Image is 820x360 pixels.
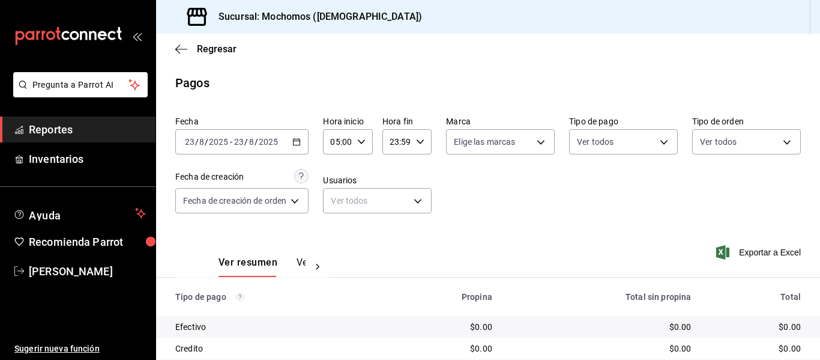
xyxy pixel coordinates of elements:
[219,257,306,277] div: navigation tabs
[511,343,692,355] div: $0.00
[175,343,375,355] div: Credito
[175,74,210,92] div: Pagos
[175,43,237,55] button: Regresar
[382,117,432,126] label: Hora fin
[394,292,492,302] div: Propina
[13,72,148,97] button: Pregunta a Parrot AI
[323,176,432,185] label: Usuarios
[394,343,492,355] div: $0.00
[323,188,432,213] div: Ver todos
[184,137,195,147] input: --
[249,137,255,147] input: --
[29,263,146,279] span: [PERSON_NAME]
[175,171,244,183] div: Fecha de creación
[8,87,148,100] a: Pregunta a Parrot AI
[511,292,692,302] div: Total sin propina
[234,137,244,147] input: --
[692,117,801,126] label: Tipo de orden
[132,31,142,41] button: open_drawer_menu
[323,117,372,126] label: Hora inicio
[195,137,199,147] span: /
[14,343,146,355] span: Sugerir nueva función
[175,117,309,126] label: Fecha
[175,292,375,302] div: Tipo de pago
[511,321,692,333] div: $0.00
[394,321,492,333] div: $0.00
[32,79,129,91] span: Pregunta a Parrot AI
[700,136,737,148] span: Ver todos
[29,234,146,250] span: Recomienda Parrot
[205,137,208,147] span: /
[197,43,237,55] span: Regresar
[577,136,613,148] span: Ver todos
[230,137,232,147] span: -
[258,137,279,147] input: ----
[209,10,422,24] h3: Sucursal: Mochomos ([DEMOGRAPHIC_DATA])
[236,293,244,301] svg: Los pagos realizados con Pay y otras terminales son montos brutos.
[719,245,801,260] button: Exportar a Excel
[569,117,678,126] label: Tipo de pago
[454,136,515,148] span: Elige las marcas
[255,137,258,147] span: /
[219,257,277,277] button: Ver resumen
[244,137,248,147] span: /
[29,206,130,221] span: Ayuda
[710,292,801,302] div: Total
[29,121,146,138] span: Reportes
[29,151,146,167] span: Inventarios
[446,117,555,126] label: Marca
[297,257,342,277] button: Ver pagos
[175,321,375,333] div: Efectivo
[710,343,801,355] div: $0.00
[199,137,205,147] input: --
[183,195,286,207] span: Fecha de creación de orden
[208,137,229,147] input: ----
[710,321,801,333] div: $0.00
